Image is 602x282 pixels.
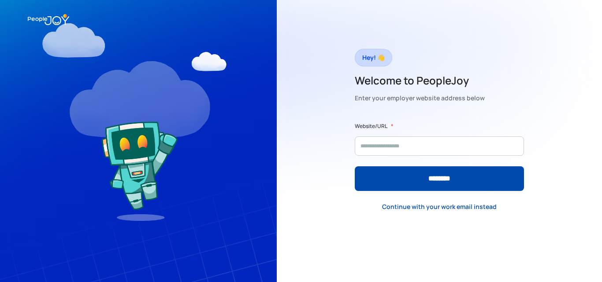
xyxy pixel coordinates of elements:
label: Website/URL [355,122,387,131]
h2: Welcome to PeopleJoy [355,73,485,88]
div: Hey! 👋 [362,51,385,64]
div: Enter your employer website address below [355,92,485,104]
form: Form [355,122,524,191]
div: Continue with your work email instead [382,202,497,211]
a: Continue with your work email instead [375,198,504,216]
